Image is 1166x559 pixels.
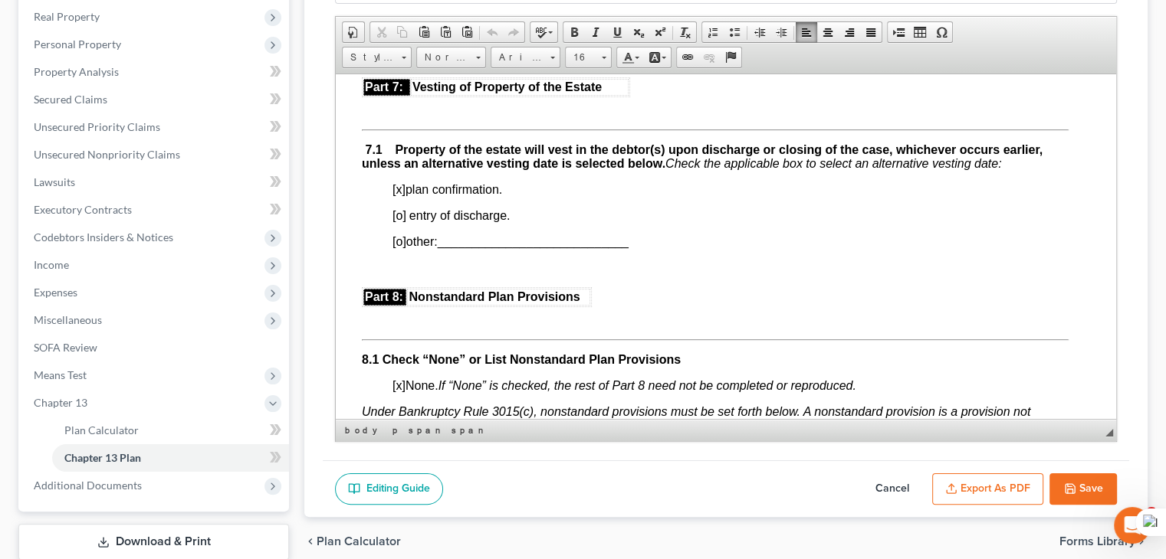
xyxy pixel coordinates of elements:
[1059,535,1135,548] span: Forms Library
[644,47,671,67] a: Background Color
[21,141,289,168] a: Unsecured Nonpriority Claims
[649,22,671,42] a: Superscript
[21,86,289,113] a: Secured Claims
[888,22,909,42] a: Insert Page Break for Printing
[702,22,724,42] a: Insert/Remove Numbered List
[1059,535,1148,548] button: Forms Library chevron_right
[1105,429,1113,436] span: Resize
[34,286,77,299] span: Expenses
[677,47,698,67] a: Link
[34,175,75,188] span: Lawsuits
[909,22,931,42] a: Table
[317,535,401,548] span: Plan Calculator
[34,93,107,106] span: Secured Claims
[456,22,478,42] a: Paste from Word
[503,22,524,42] a: Redo
[675,22,696,42] a: Remove Format
[34,65,119,78] span: Property Analysis
[342,423,388,438] a: body element
[448,423,490,438] a: span element
[21,334,289,361] a: SOFA Review
[749,22,770,42] a: Decrease Indent
[34,230,173,244] span: Codebtors Insiders & Notices
[370,22,392,42] a: Cut
[52,417,289,444] a: Plan Calculator
[21,168,289,196] a: Lawsuits
[343,22,364,42] a: Document Properties
[34,479,142,492] span: Additional Documents
[1145,507,1158,519] span: 3
[796,22,817,42] a: Align Left
[1114,507,1151,544] iframe: Intercom live chat
[724,22,745,42] a: Insert/Remove Bulleted List
[491,47,560,68] a: Arial
[491,47,545,67] span: Arial
[628,22,649,42] a: Subscript
[859,473,926,505] button: Cancel
[585,22,606,42] a: Italic
[389,423,404,438] a: p element
[34,313,102,326] span: Miscellaneous
[21,58,289,86] a: Property Analysis
[336,74,1116,419] iframe: Rich Text Editor, document-ckeditor
[417,47,471,67] span: Normal
[34,38,121,51] span: Personal Property
[21,113,289,141] a: Unsecured Priority Claims
[343,47,396,67] span: Styles
[34,120,160,133] span: Unsecured Priority Claims
[931,22,952,42] a: Insert Special Character
[617,47,644,67] a: Text Color
[413,22,435,42] a: Paste
[52,444,289,472] a: Chapter 13 Plan
[34,203,132,216] span: Executory Contracts
[817,22,839,42] a: Center
[860,22,882,42] a: Justify
[932,473,1043,505] button: Export as PDF
[34,148,180,161] span: Unsecured Nonpriority Claims
[26,331,719,358] span: Under Bankruptcy Rule 3015(c), nonstandard provisions must be set forth below. A nonstandard prov...
[530,22,557,42] a: Spell Checker
[64,451,141,464] span: Chapter 13 Plan
[342,47,412,68] a: Styles
[304,535,401,548] button: chevron_left Plan Calculator
[406,423,447,438] a: span element
[839,22,860,42] a: Align Right
[34,341,97,354] span: SOFA Review
[565,47,612,68] a: 16
[304,535,317,548] i: chevron_left
[64,423,139,436] span: Plan Calculator
[435,22,456,42] a: Paste as plain text
[34,368,87,381] span: Means Test
[34,396,87,409] span: Chapter 13
[34,10,100,23] span: Real Property
[21,196,289,224] a: Executory Contracts
[335,473,443,505] a: Editing Guide
[770,22,792,42] a: Increase Indent
[606,22,628,42] a: Underline
[416,47,486,68] a: Normal
[563,22,585,42] a: Bold
[34,258,69,271] span: Income
[1049,473,1117,505] button: Save
[720,47,741,67] a: Anchor
[481,22,503,42] a: Undo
